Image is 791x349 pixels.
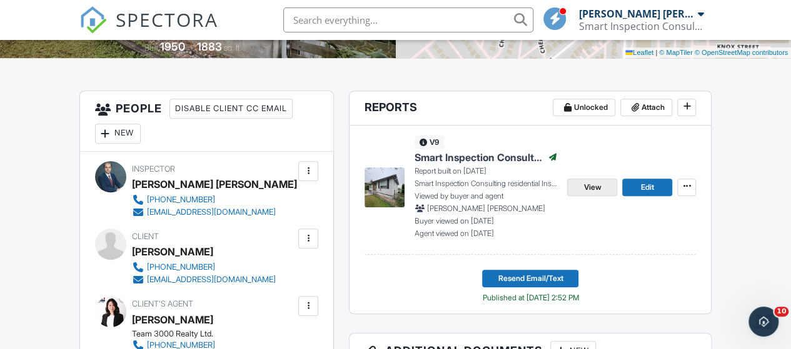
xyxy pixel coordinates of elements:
[283,7,533,32] input: Search everything...
[147,195,215,205] div: [PHONE_NUMBER]
[132,242,213,261] div: [PERSON_NAME]
[95,124,141,144] div: New
[132,232,159,241] span: Client
[169,99,293,119] div: Disable Client CC Email
[132,206,287,219] a: [EMAIL_ADDRESS][DOMAIN_NAME]
[160,40,185,53] div: 1950
[659,49,693,56] a: © MapTiler
[79,17,218,43] a: SPECTORA
[132,273,276,286] a: [EMAIL_ADDRESS][DOMAIN_NAME]
[80,91,334,152] h3: People
[147,262,215,272] div: [PHONE_NUMBER]
[147,207,276,217] div: [EMAIL_ADDRESS][DOMAIN_NAME]
[774,307,788,317] span: 10
[79,6,107,34] img: The Best Home Inspection Software - Spectora
[197,40,222,53] div: 1883
[132,194,287,206] a: [PHONE_NUMBER]
[132,310,213,329] a: [PERSON_NAME]
[132,175,297,194] div: [PERSON_NAME] [PERSON_NAME]
[132,261,276,273] a: [PHONE_NUMBER]
[224,43,241,52] span: sq. ft.
[147,275,276,285] div: [EMAIL_ADDRESS][DOMAIN_NAME]
[579,20,704,32] div: Smart Inspection Consulting Inc.
[695,49,788,56] a: © OpenStreetMap contributors
[625,49,653,56] a: Leaflet
[132,164,175,174] span: Inspector
[748,307,778,337] iframe: Intercom live chat
[132,329,286,339] div: Team 3000 Realty Ltd.
[144,43,158,52] span: Built
[655,49,657,56] span: |
[132,299,193,308] span: Client's Agent
[579,7,695,20] div: [PERSON_NAME] [PERSON_NAME]
[116,6,218,32] span: SPECTORA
